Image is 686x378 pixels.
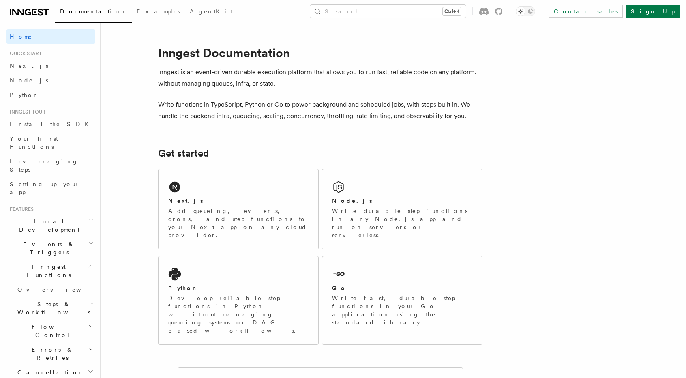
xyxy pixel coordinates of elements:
p: Inngest is an event-driven durable execution platform that allows you to run fast, reliable code ... [158,67,482,89]
button: Local Development [6,214,95,237]
span: Steps & Workflows [14,300,90,316]
span: Local Development [6,217,88,234]
span: Leveraging Steps [10,158,78,173]
span: Features [6,206,34,213]
span: Inngest tour [6,109,45,115]
a: Leveraging Steps [6,154,95,177]
a: Get started [158,148,209,159]
span: Flow Control [14,323,88,339]
a: Node.js [6,73,95,88]
a: Sign Up [626,5,680,18]
a: Your first Functions [6,131,95,154]
button: Steps & Workflows [14,297,95,320]
span: Overview [17,286,101,293]
button: Events & Triggers [6,237,95,260]
span: AgentKit [190,8,233,15]
span: Next.js [10,62,48,69]
a: GoWrite fast, durable step functions in your Go application using the standard library. [322,256,482,345]
p: Write functions in TypeScript, Python or Go to power background and scheduled jobs, with steps bu... [158,99,482,122]
a: Python [6,88,95,102]
a: Documentation [55,2,132,23]
a: Home [6,29,95,44]
button: Inngest Functions [6,260,95,282]
a: PythonDevelop reliable step functions in Python without managing queueing systems or DAG based wo... [158,256,319,345]
a: Overview [14,282,95,297]
span: Events & Triggers [6,240,88,256]
span: Home [10,32,32,41]
h2: Go [332,284,347,292]
span: Node.js [10,77,48,84]
span: Python [10,92,39,98]
button: Toggle dark mode [516,6,535,16]
button: Flow Control [14,320,95,342]
p: Write durable step functions in any Node.js app and run on servers or serverless. [332,207,472,239]
span: Cancellation [14,368,84,376]
h1: Inngest Documentation [158,45,482,60]
span: Inngest Functions [6,263,88,279]
a: Next.jsAdd queueing, events, crons, and step functions to your Next app on any cloud provider. [158,169,319,249]
h2: Python [168,284,198,292]
a: Next.js [6,58,95,73]
span: Install the SDK [10,121,94,127]
span: Setting up your app [10,181,79,195]
button: Search...Ctrl+K [310,5,466,18]
a: Node.jsWrite durable step functions in any Node.js app and run on servers or serverless. [322,169,482,249]
a: AgentKit [185,2,238,22]
p: Write fast, durable step functions in your Go application using the standard library. [332,294,472,326]
span: Examples [137,8,180,15]
p: Add queueing, events, crons, and step functions to your Next app on any cloud provider. [168,207,309,239]
button: Errors & Retries [14,342,95,365]
span: Your first Functions [10,135,58,150]
span: Quick start [6,50,42,57]
a: Setting up your app [6,177,95,200]
span: Errors & Retries [14,346,88,362]
a: Examples [132,2,185,22]
span: Documentation [60,8,127,15]
h2: Node.js [332,197,372,205]
a: Contact sales [549,5,623,18]
p: Develop reliable step functions in Python without managing queueing systems or DAG based workflows. [168,294,309,335]
a: Install the SDK [6,117,95,131]
kbd: Ctrl+K [443,7,461,15]
h2: Next.js [168,197,203,205]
